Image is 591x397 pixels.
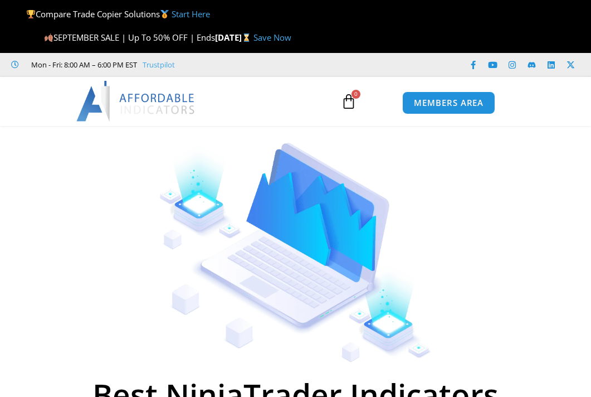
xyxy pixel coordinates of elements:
strong: [DATE] [215,32,253,43]
a: Start Here [172,8,210,20]
img: LogoAI | Affordable Indicators – NinjaTrader [76,81,196,121]
img: 🍂 [45,33,53,42]
img: 🥇 [160,10,169,18]
a: Save Now [253,32,291,43]
span: Mon - Fri: 8:00 AM – 6:00 PM EST [28,58,137,71]
a: MEMBERS AREA [402,91,495,114]
img: 🏆 [27,10,35,18]
img: ⌛ [242,33,251,42]
span: MEMBERS AREA [414,99,483,107]
span: Compare Trade Copier Solutions [26,8,210,20]
a: 0 [324,85,373,118]
a: Trustpilot [143,58,175,71]
span: 0 [351,90,360,99]
img: Indicators 1 | Affordable Indicators – NinjaTrader [159,143,432,362]
span: SEPTEMBER SALE | Up To 50% OFF | Ends [44,32,215,43]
